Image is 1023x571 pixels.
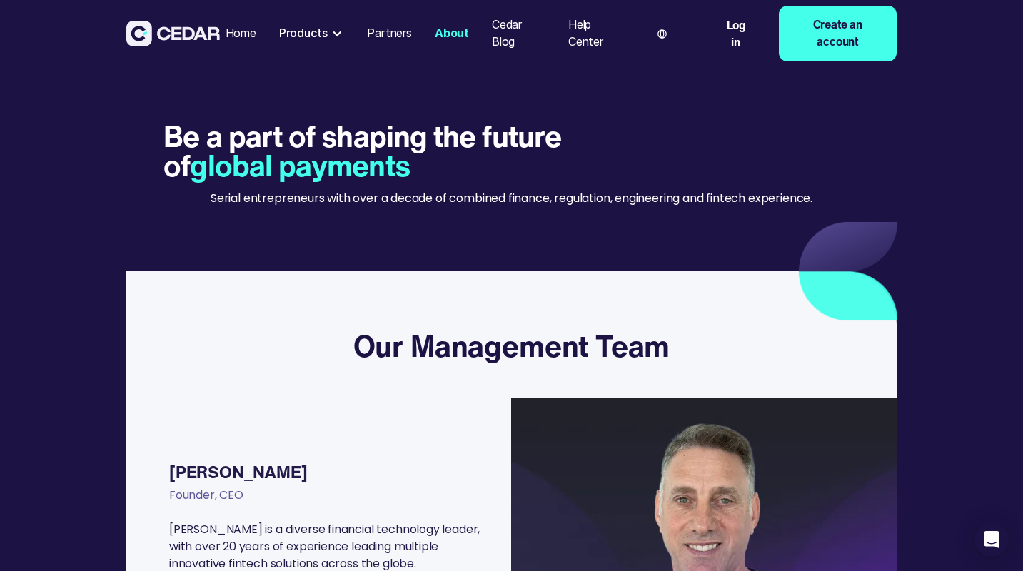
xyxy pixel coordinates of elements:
div: Products [279,25,328,42]
h1: Be a part of shaping the future of [163,121,581,181]
div: Founder, CEO [169,487,483,521]
div: Log in [721,16,750,51]
a: Cedar Blog [486,9,551,58]
a: Create an account [779,6,897,61]
a: Help Center [563,9,632,58]
div: Partners [367,25,412,42]
div: About [435,25,469,42]
span: global payments [190,143,409,187]
a: Log in [707,6,765,61]
a: About [429,18,475,49]
div: [PERSON_NAME] [169,458,483,487]
a: Home [220,18,262,49]
div: Products [273,19,351,48]
div: Cedar Blog [492,16,545,51]
p: Serial entrepreneurs with over a decade of combined finance, regulation, engineering and fintech ... [211,190,812,207]
h3: Our Management Team [353,328,670,364]
img: world icon [657,29,667,39]
div: Home [226,25,256,42]
div: Help Center [568,16,627,51]
a: Partners [361,18,418,49]
div: Open Intercom Messenger [974,522,1009,557]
